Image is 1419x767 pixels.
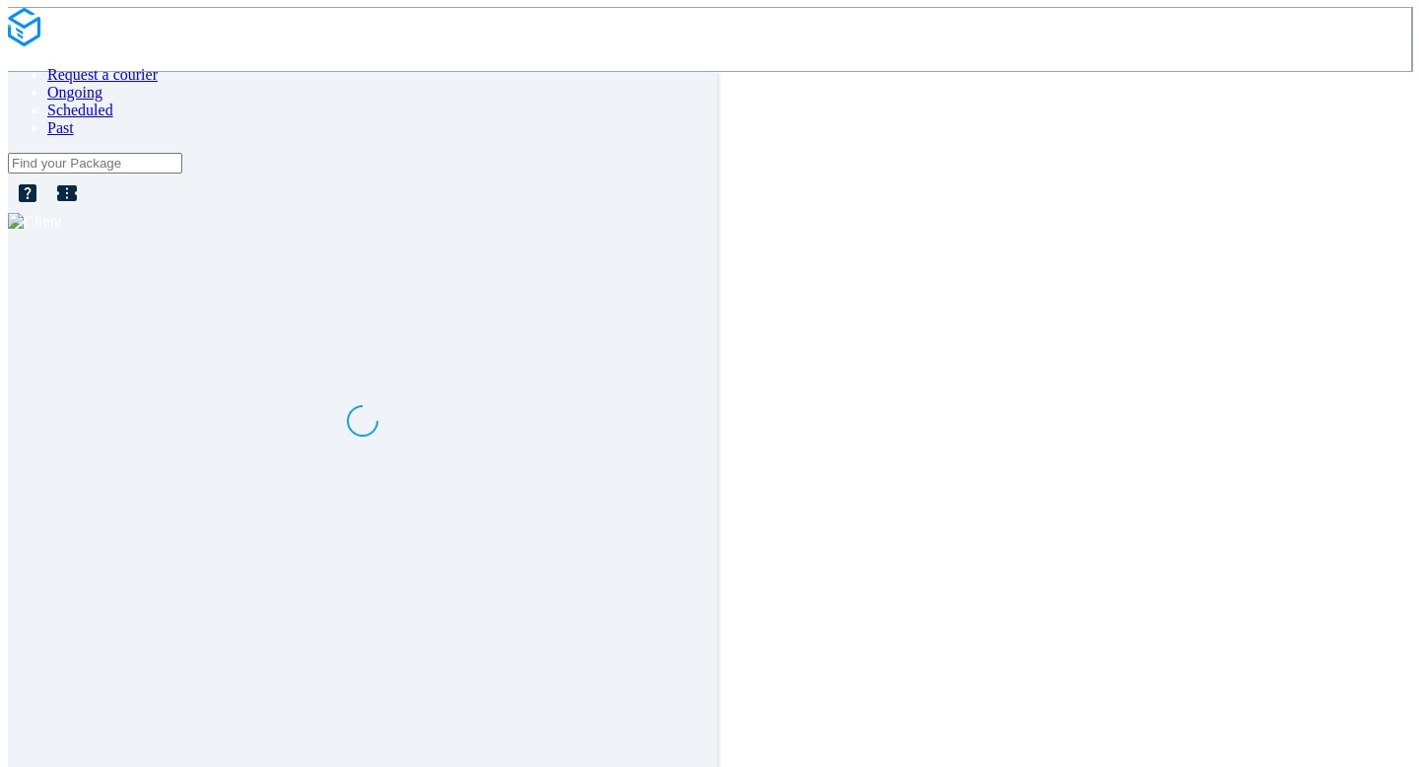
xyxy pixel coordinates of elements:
[8,213,62,231] img: Client
[47,66,158,83] a: Request a courier
[347,405,378,437] img: Spinner
[47,102,113,118] a: Scheduled
[8,153,182,174] input: Find your Package
[47,84,102,101] a: Ongoing
[47,119,74,136] a: Past
[8,8,40,46] img: Logo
